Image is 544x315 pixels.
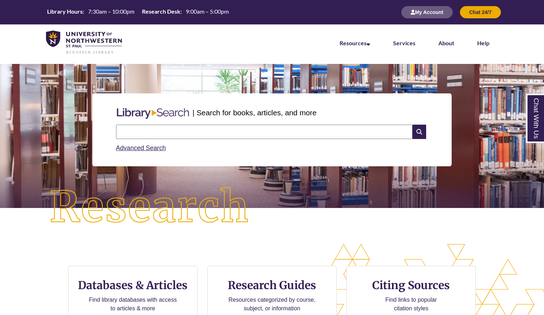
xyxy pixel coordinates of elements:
a: Resources [340,40,370,46]
p: Find library databases with access to articles & more [86,296,180,313]
th: Library Hours: [44,8,85,15]
button: My Account [401,6,453,18]
p: Resources categorized by course, subject, or information [225,296,319,313]
a: Services [393,40,415,46]
p: | Search for books, articles, and more [193,107,317,118]
h3: Research Guides [213,278,331,292]
img: UNWSP Library Logo [46,31,122,55]
h3: Citing Sources [367,278,455,292]
th: Research Desk: [139,8,183,15]
i: Search [412,125,426,139]
p: Find links to popular citation styles [376,296,446,313]
a: My Account [401,9,453,15]
a: Advanced Search [116,144,166,152]
a: Chat 24/7 [460,9,501,15]
span: 7:30am – 10:00pm [88,8,134,15]
img: Libary Search [113,105,193,122]
a: Hours Today [44,8,232,17]
a: About [438,40,454,46]
button: Chat 24/7 [460,6,501,18]
a: Help [477,40,489,46]
h3: Databases & Articles [74,278,192,292]
span: 9:00am – 5:00pm [186,8,229,15]
img: Research [27,165,272,250]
